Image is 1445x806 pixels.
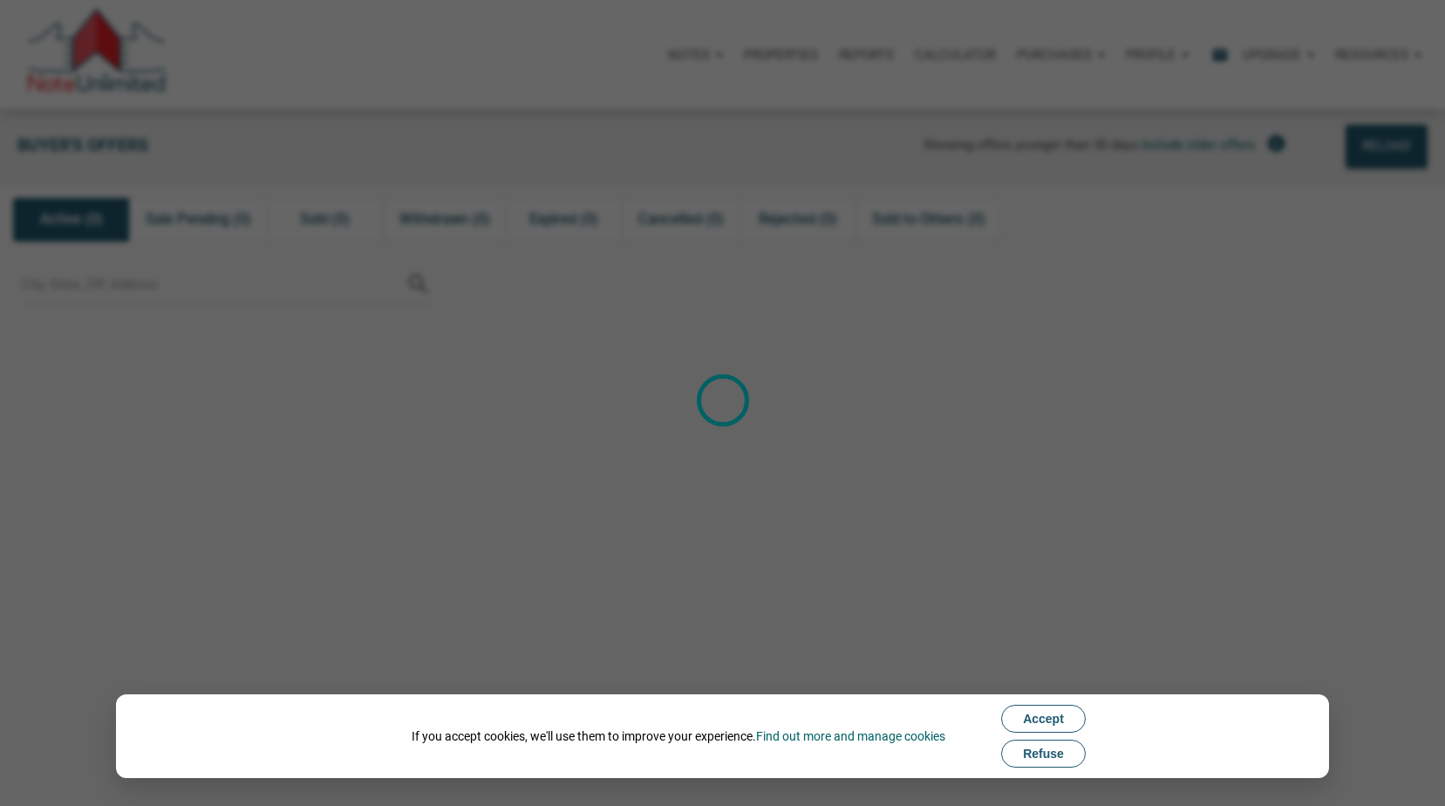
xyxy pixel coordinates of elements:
button: Refuse [1001,740,1086,768]
a: Find out more and manage cookies [756,729,945,743]
span: Refuse [1023,747,1064,761]
span: Accept [1023,712,1064,726]
button: Accept [1001,705,1086,733]
div: If you accept cookies, we'll use them to improve your experience. [412,727,945,745]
